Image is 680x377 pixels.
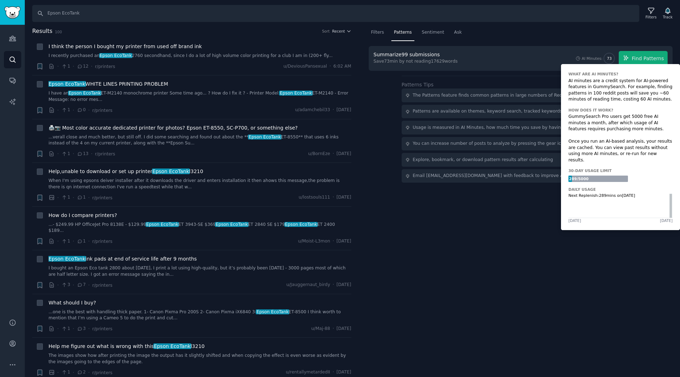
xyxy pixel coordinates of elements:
[77,238,86,245] span: 1
[661,6,675,21] button: Track
[49,212,117,219] span: How do I compare printers?
[61,238,70,245] span: 1
[73,150,74,158] span: ·
[374,51,440,58] div: Summarize 99 submissions
[329,63,331,70] span: ·
[68,91,101,96] span: Epson EcoTank
[49,134,351,147] a: ...verall close and much better, but still off. I did some searching and found out about the **Ep...
[286,369,330,376] span: u/rentallymetardedII
[374,58,458,65] div: Save 73 min by not reading 17629 words
[88,369,90,376] span: ·
[336,107,351,113] span: [DATE]
[48,81,86,87] span: Epson EcoTank
[88,238,90,245] span: ·
[91,63,92,70] span: ·
[61,282,70,288] span: 3
[55,30,62,34] span: 100
[77,194,86,201] span: 1
[77,369,86,376] span: 2
[413,173,585,179] div: Email [EMAIL_ADDRESS][DOMAIN_NAME] with feedback to improve AI Patterns!
[88,194,90,201] span: ·
[88,325,90,332] span: ·
[336,282,351,288] span: [DATE]
[568,187,596,192] div: Daily usage
[295,107,330,113] span: u/adamchebil33
[95,152,115,156] span: r/printers
[333,326,334,332] span: ·
[152,168,190,174] span: Epson EcoTank
[49,53,351,59] a: I recently purchased anEpson EcoTank2760 secondhand, since I do a lot of high volume color printi...
[49,124,298,132] a: 🖨📷 Most color accurate dedicated printer for photos? Epson ET-8550, SC-P700, or something else?
[61,63,70,70] span: 1
[248,135,281,139] span: Epson EcoTank
[4,6,21,19] img: GummySearch logo
[77,326,86,332] span: 3
[336,238,351,245] span: [DATE]
[336,326,351,332] span: [DATE]
[57,150,59,158] span: ·
[92,195,112,200] span: r/printers
[333,194,334,201] span: ·
[92,370,112,375] span: r/printers
[646,15,657,19] div: Filters
[402,82,433,87] label: Patterns Tips
[279,91,312,96] span: Epson EcoTank
[92,239,112,244] span: r/printers
[333,369,334,376] span: ·
[332,29,345,34] span: Recent
[77,107,86,113] span: 0
[256,309,289,314] span: Epson EcoTank
[284,222,318,227] span: Epson EcoTank
[49,80,168,88] a: Epson EcoTankWHITE LINES PRINTING PROBLEM
[49,168,203,175] span: Help,unable to download or set up printer l3210
[77,282,86,288] span: 7
[454,29,462,36] span: Ask
[49,222,351,234] a: ...- $249.99 HP OfficeJet Pro 8138E - $129.99Epson EcoTankET 3943-SE $369Epson EcoTankET 2840 SE ...
[49,43,202,50] span: I think the person I bought my printer from used off brand ink
[607,56,612,61] span: 73
[73,369,74,376] span: ·
[311,326,330,332] span: u/Maj-88
[413,92,605,99] div: The Patterns feature finds common patterns in large numbers of Reddit posts/comments
[413,157,553,163] div: Explore, bookmark, or download pattern results after calculating
[57,281,59,289] span: ·
[333,282,334,288] span: ·
[413,141,617,147] div: You can increase number of posts to analyze by pressing the gear icon (best results with 200)
[49,255,197,263] a: Epson EcoTankink pads at end of service life after 9 months
[61,369,70,376] span: 1
[49,353,351,365] a: The images show how after printing the image the output has it slightly shifted and when copying ...
[49,168,203,175] a: Help,unable to download or set up printerEpson EcoTankl3210
[153,343,191,349] span: Epson EcoTank
[568,218,581,223] div: [DATE]
[568,72,618,76] div: What are AI Minutes?
[568,168,612,173] div: 30-day usage limit
[73,194,74,201] span: ·
[57,194,59,201] span: ·
[215,222,248,227] span: Epson EcoTank
[92,326,112,331] span: r/printers
[49,299,96,307] a: What should I buy?
[99,53,132,58] span: Epson EcoTank
[49,178,351,190] a: When I'm using epsons deiver installer after it downloads the driver and enters installation it t...
[298,238,330,245] span: u/Moist-L3mon
[49,80,168,88] span: WHITE LINES PRINTING PROBLEM
[283,63,327,70] span: u/DeviousPansexual
[91,150,92,158] span: ·
[568,108,613,113] div: How does it work?
[619,51,668,66] button: Find Patterns
[568,193,635,198] text: Next Replenish: 289 mins on [DATE]
[146,222,179,227] span: Epson EcoTank
[92,283,112,288] span: r/printers
[49,255,197,263] span: ink pads at end of service life after 9 months
[568,78,673,103] div: AI minutes are a credit system for AI-powered features in GummySearch. For example, finding patte...
[57,325,59,332] span: ·
[73,63,74,70] span: ·
[333,63,351,70] span: 6:02 AM
[73,325,74,332] span: ·
[332,29,351,34] button: Recent
[286,282,330,288] span: u/Jauggernaut_birdy
[57,107,59,114] span: ·
[333,238,334,245] span: ·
